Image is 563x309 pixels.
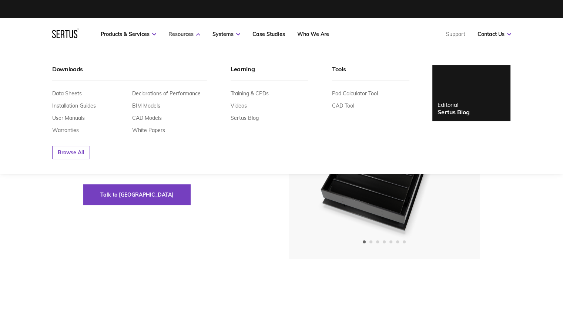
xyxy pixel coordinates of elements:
[297,31,329,37] a: Who We Are
[101,31,156,37] a: Products & Services
[231,115,259,121] a: Sertus Blog
[403,240,406,243] span: Go to slide 7
[438,101,469,108] div: Editorial
[212,31,240,37] a: Systems
[396,240,399,243] span: Go to slide 6
[477,31,511,37] a: Contact Us
[52,102,96,109] a: Installation Guides
[430,223,563,309] iframe: Chat Widget
[369,240,372,243] span: Go to slide 2
[332,90,378,97] a: Pod Calculator Tool
[132,102,160,109] a: BIM Models
[52,90,82,97] a: Data Sheets
[132,127,165,134] a: White Papers
[376,240,379,243] span: Go to slide 3
[132,115,162,121] a: CAD Models
[52,146,90,159] a: Browse All
[52,115,85,121] a: User Manuals
[252,31,285,37] a: Case Studies
[231,90,269,97] a: Training & CPDs
[52,127,79,134] a: Warranties
[168,31,200,37] a: Resources
[389,240,392,243] span: Go to slide 5
[52,65,207,80] div: Downloads
[332,65,409,80] div: Tools
[332,102,354,109] a: CAD Tool
[83,184,191,205] button: Talk to [GEOGRAPHIC_DATA]
[446,31,465,37] a: Support
[231,102,247,109] a: Videos
[432,65,510,121] a: EditorialSertus Blog
[438,108,469,116] div: Sertus Blog
[383,240,386,243] span: Go to slide 4
[231,65,308,80] div: Learning
[132,90,201,97] a: Declarations of Performance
